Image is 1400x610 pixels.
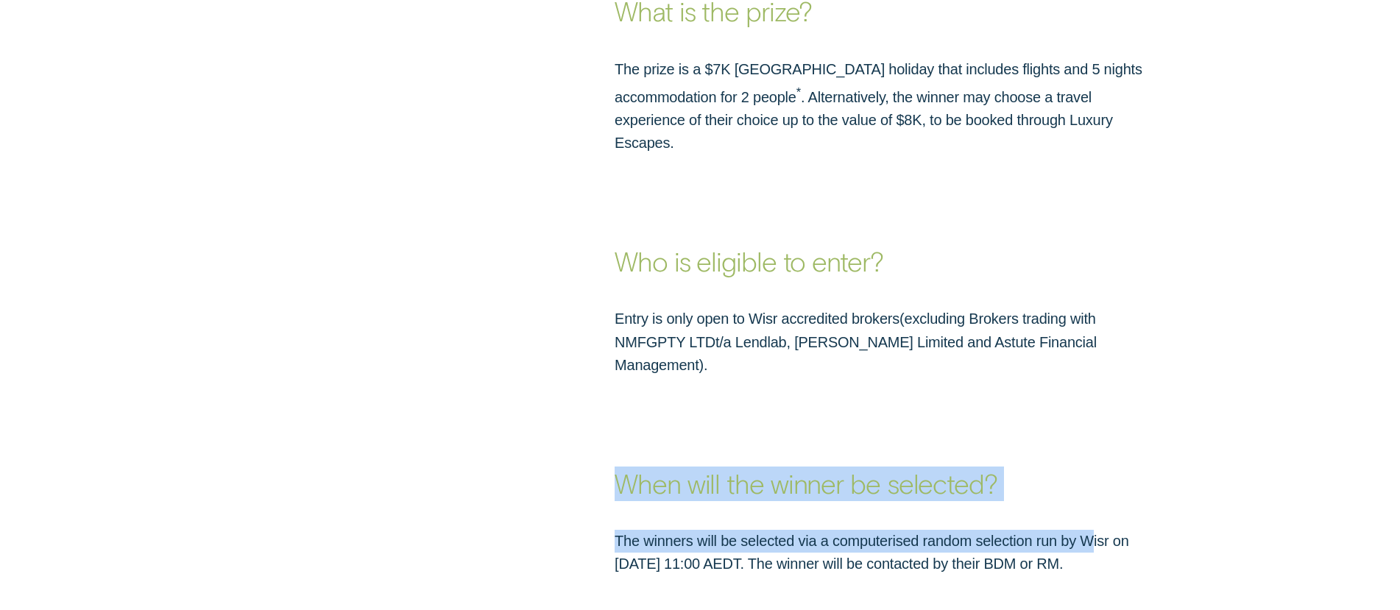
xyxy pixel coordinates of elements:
[689,334,715,350] span: LTD
[615,308,1159,376] p: Entry is only open to Wisr accredited brokers excluding Brokers trading with NMFG t/a Lendlab, [P...
[689,334,715,350] span: L T D
[615,58,1159,155] p: The prize is a $7K [GEOGRAPHIC_DATA] holiday that includes flights and 5 nights accommodation for...
[699,357,704,373] span: )
[615,245,883,277] strong: Who is eligible to enter?
[899,311,904,327] span: (
[615,467,997,499] strong: When will the winner be selected?
[657,334,685,350] span: P T Y
[657,334,685,350] span: PTY
[615,530,1159,575] p: The winners will be selected via a computerised random selection run by Wisr on [DATE] 11:00 AEDT...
